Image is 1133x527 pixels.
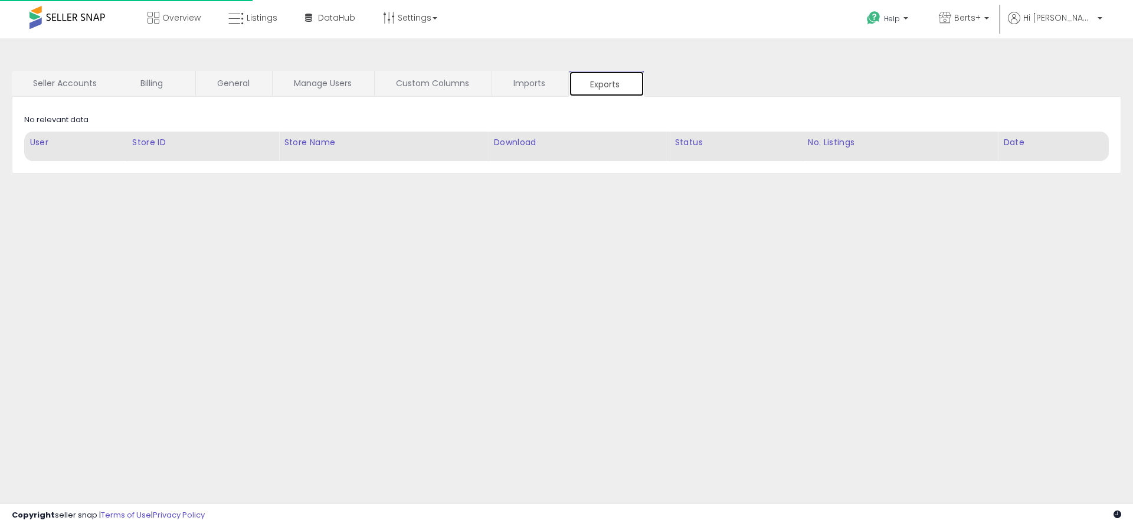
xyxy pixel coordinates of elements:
span: Berts+ [954,12,981,24]
div: Store ID [132,136,274,149]
a: Exports [569,71,644,97]
strong: Copyright [12,509,55,521]
a: General [196,71,271,96]
a: Seller Accounts [12,71,118,96]
a: Billing [119,71,194,96]
div: Status [674,136,797,149]
a: Imports [492,71,567,96]
span: Help [884,14,900,24]
a: Help [857,2,920,38]
a: Custom Columns [375,71,490,96]
div: Download [493,136,664,149]
div: Store Name [284,136,483,149]
span: DataHub [318,12,355,24]
a: Manage Users [273,71,373,96]
div: No. Listings [808,136,993,149]
div: No relevant data [24,114,89,126]
span: Listings [247,12,277,24]
div: User [30,136,122,149]
i: Get Help [866,11,881,25]
a: Privacy Policy [153,509,205,521]
div: seller snap | | [12,510,205,521]
span: Hi [PERSON_NAME] [1023,12,1094,24]
a: Terms of Use [101,509,151,521]
span: Overview [162,12,201,24]
div: Date [1003,136,1103,149]
a: Hi [PERSON_NAME] [1008,12,1102,38]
